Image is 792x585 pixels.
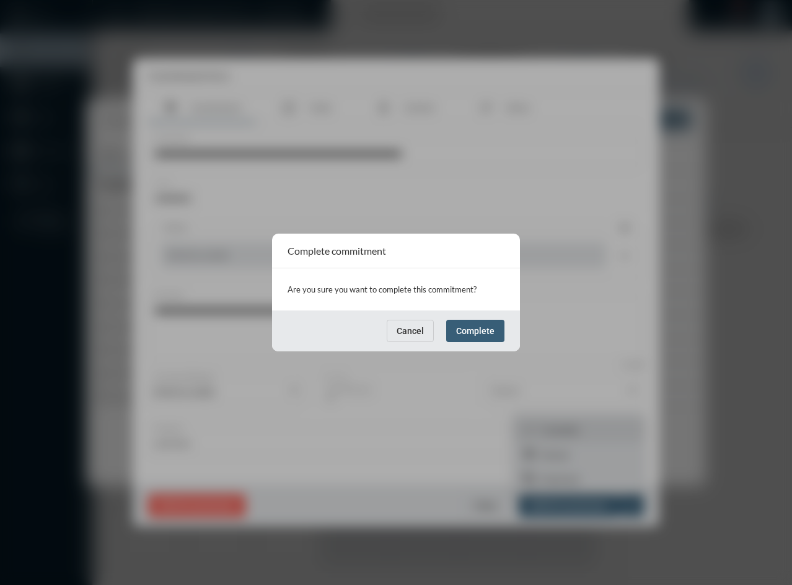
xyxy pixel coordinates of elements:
span: Cancel [397,326,424,336]
button: Cancel [387,320,434,342]
p: Are you sure you want to complete this commitment? [288,281,504,298]
button: Complete [446,320,504,342]
h2: Complete commitment [288,245,386,257]
span: Complete [456,326,495,336]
